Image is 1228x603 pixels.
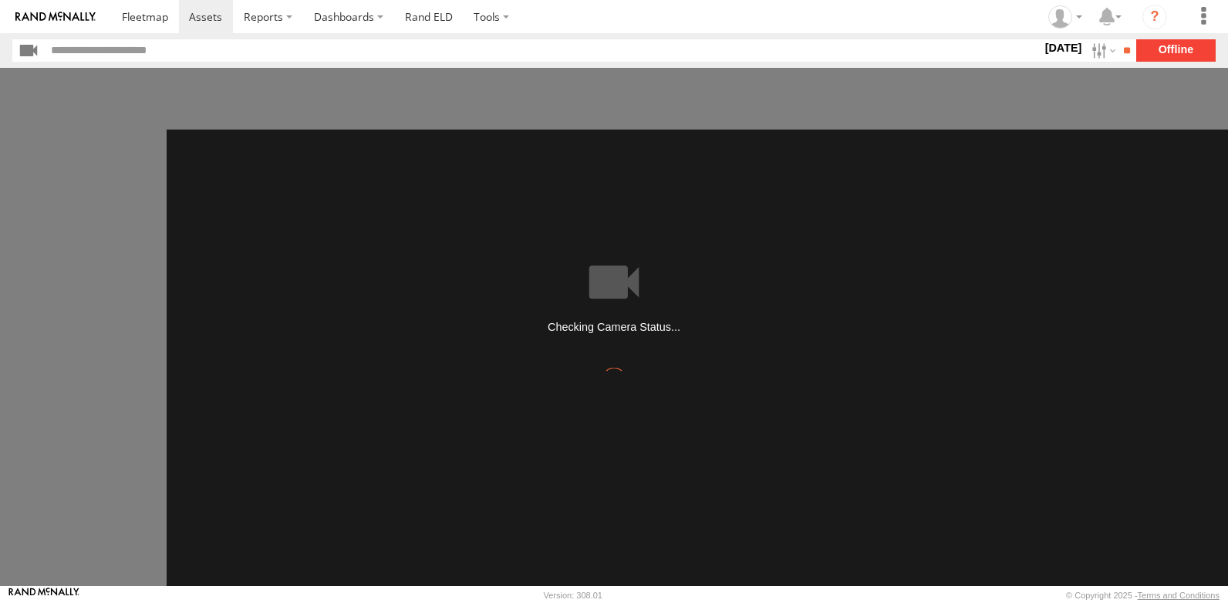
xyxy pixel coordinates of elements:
[8,588,79,603] a: Visit our Website
[1138,591,1220,600] a: Terms and Conditions
[1085,39,1118,62] label: Search Filter Options
[544,591,602,600] div: Version: 308.01
[1041,39,1085,56] label: [DATE]
[1066,591,1220,600] div: © Copyright 2025 -
[1142,5,1167,29] i: ?
[15,12,96,22] img: rand-logo.svg
[1043,5,1088,29] div: Victor Calcano Jr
